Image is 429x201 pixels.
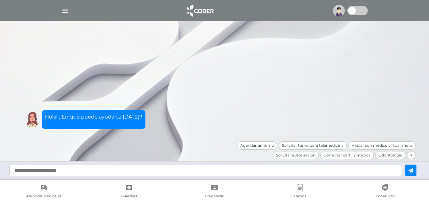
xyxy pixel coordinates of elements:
[1,184,87,200] a: Atención Médica Ya
[45,113,142,121] p: Hola! ¿En qué puedo ayudarte [DATE]?
[183,3,216,18] img: logo_cober_home-white.png
[24,112,40,127] img: Cober IA
[172,184,257,200] a: Credencial
[61,7,69,15] img: Cober_menu-lines-white.svg
[87,184,172,200] a: Guardias
[333,5,345,17] img: profile-placeholder.svg
[273,151,319,159] div: Solicitar autorización
[237,141,277,150] div: Agendar un turno
[294,194,306,199] span: Turnos
[342,184,428,200] a: Cober Doc
[121,194,137,199] span: Guardias
[375,151,405,159] div: Odontología
[26,194,62,199] span: Atención Médica Ya
[320,151,374,159] div: Consultar cartilla médica
[376,194,394,199] span: Cober Doc
[348,141,415,150] div: Hablar con médico virtual ahora
[279,141,347,150] div: Solicitar turno para telemedicina
[257,184,343,200] a: Turnos
[205,194,224,199] span: Credencial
